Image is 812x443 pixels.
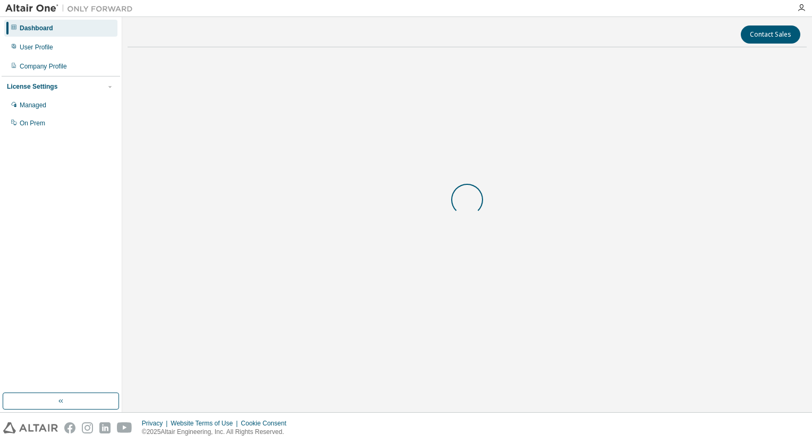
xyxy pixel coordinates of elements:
[64,422,75,433] img: facebook.svg
[20,119,45,127] div: On Prem
[20,62,67,71] div: Company Profile
[3,422,58,433] img: altair_logo.svg
[741,25,800,44] button: Contact Sales
[142,419,171,428] div: Privacy
[20,24,53,32] div: Dashboard
[5,3,138,14] img: Altair One
[99,422,111,433] img: linkedin.svg
[82,422,93,433] img: instagram.svg
[142,428,293,437] p: © 2025 Altair Engineering, Inc. All Rights Reserved.
[117,422,132,433] img: youtube.svg
[7,82,57,91] div: License Settings
[241,419,292,428] div: Cookie Consent
[20,43,53,52] div: User Profile
[171,419,241,428] div: Website Terms of Use
[20,101,46,109] div: Managed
